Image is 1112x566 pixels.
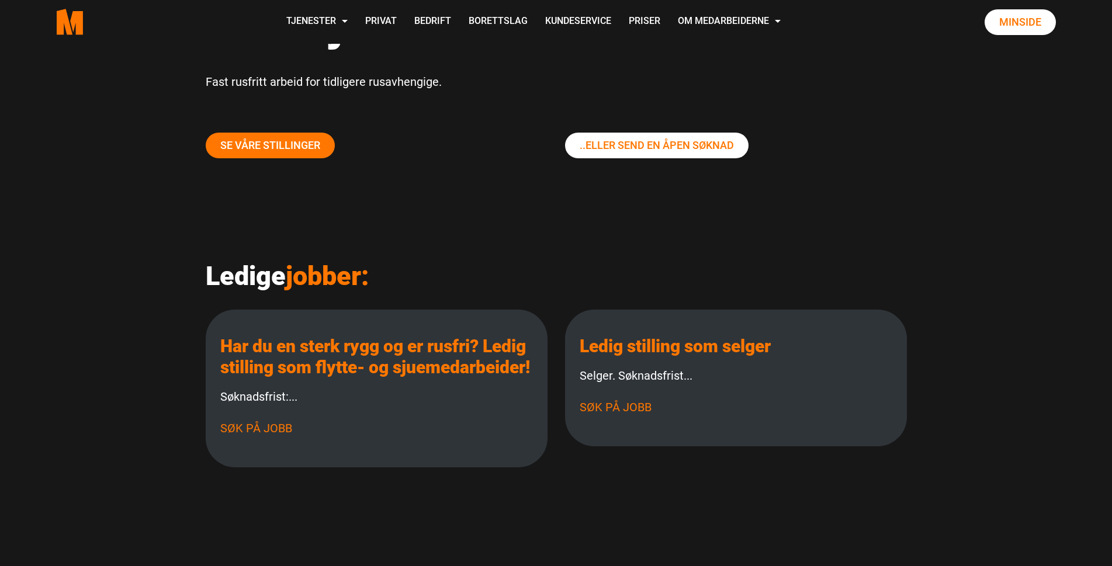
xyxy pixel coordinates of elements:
[206,133,335,158] a: Se våre stillinger
[206,72,907,92] p: Fast rusfritt arbeid for tidligere rusavhengige.
[206,261,907,292] h2: Ledige
[460,1,536,43] a: Borettslag
[356,1,406,43] a: Privat
[620,1,669,43] a: Priser
[669,1,789,43] a: Om Medarbeiderne
[220,421,292,435] a: Søk på jobb
[536,1,620,43] a: Kundeservice
[278,1,356,43] a: Tjenester
[580,336,771,356] a: Les mer om Ledig stilling som selger main title
[220,387,533,407] p: Søknadsfrist:...
[985,9,1056,35] a: Minside
[406,1,460,43] a: Bedrift
[580,400,652,414] a: Søk på jobb
[286,261,369,291] span: jobber:
[580,366,892,386] p: Selger. Søknadsfrist...
[565,133,749,158] a: ..eller send En Åpen søknad
[220,336,530,377] a: Les mer om Har du en sterk rygg og er rusfri? Ledig stilling som flytte- og sjuemedarbeider! main...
